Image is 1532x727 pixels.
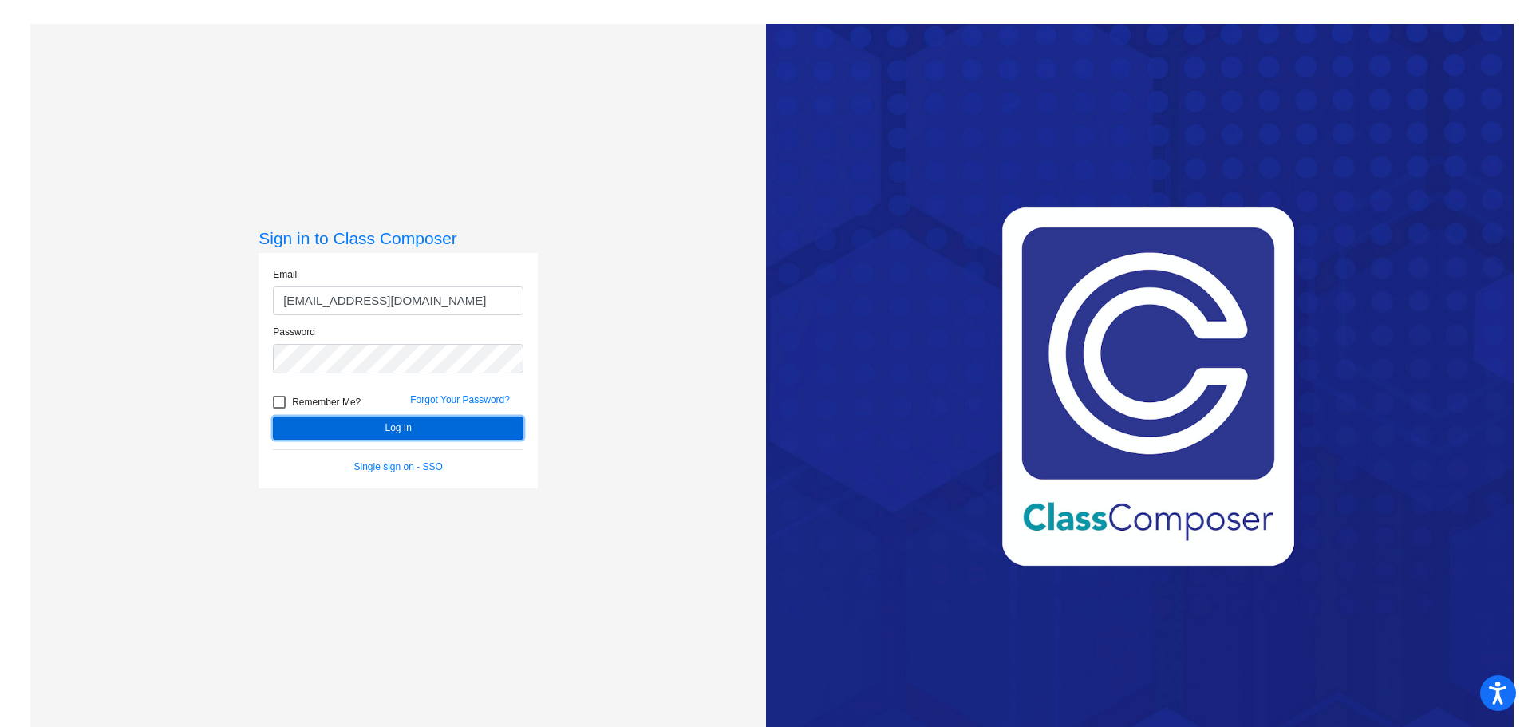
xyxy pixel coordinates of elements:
[273,417,523,440] button: Log In
[273,325,315,339] label: Password
[292,393,361,412] span: Remember Me?
[354,461,443,472] a: Single sign on - SSO
[410,394,510,405] a: Forgot Your Password?
[273,267,297,282] label: Email
[259,228,538,248] h3: Sign in to Class Composer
